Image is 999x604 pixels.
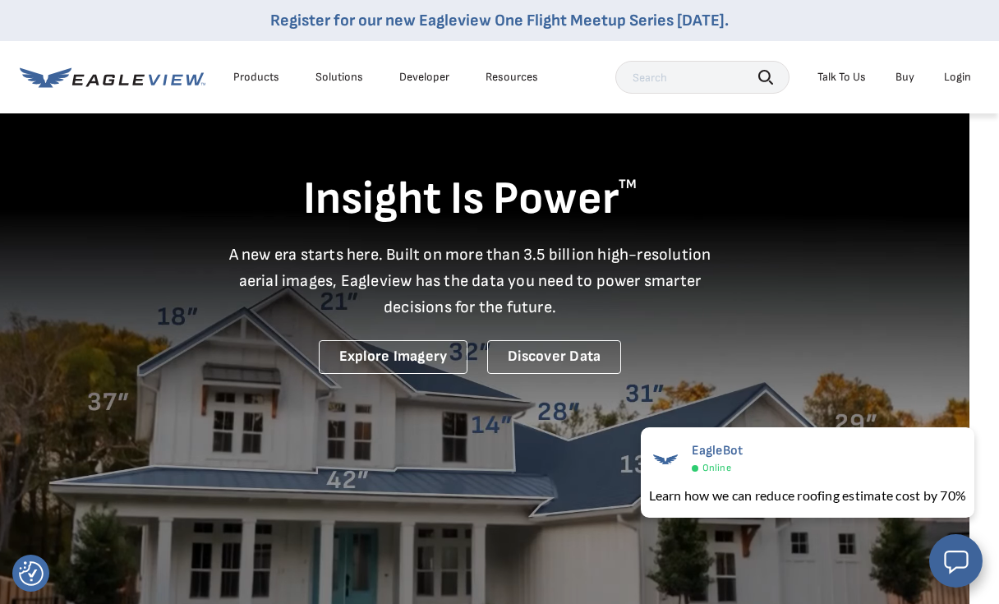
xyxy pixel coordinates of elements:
span: EagleBot [692,443,743,459]
div: Resources [486,70,538,85]
a: Developer [399,70,449,85]
a: Explore Imagery [319,340,468,374]
a: Discover Data [487,340,621,374]
div: Talk To Us [817,70,866,85]
sup: TM [619,177,637,192]
button: Open chat window [929,534,983,588]
input: Search [615,61,790,94]
span: Online [702,462,731,474]
p: A new era starts here. Built on more than 3.5 billion high-resolution aerial images, Eagleview ha... [219,242,721,320]
img: Revisit consent button [19,561,44,586]
a: Register for our new Eagleview One Flight Meetup Series [DATE]. [270,11,729,30]
div: Products [233,70,279,85]
a: Buy [895,70,914,85]
div: Learn how we can reduce roofing estimate cost by 70% [649,486,966,505]
img: EagleBot [649,443,682,476]
div: Solutions [315,70,363,85]
div: Login [944,70,971,85]
button: Consent Preferences [19,561,44,586]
